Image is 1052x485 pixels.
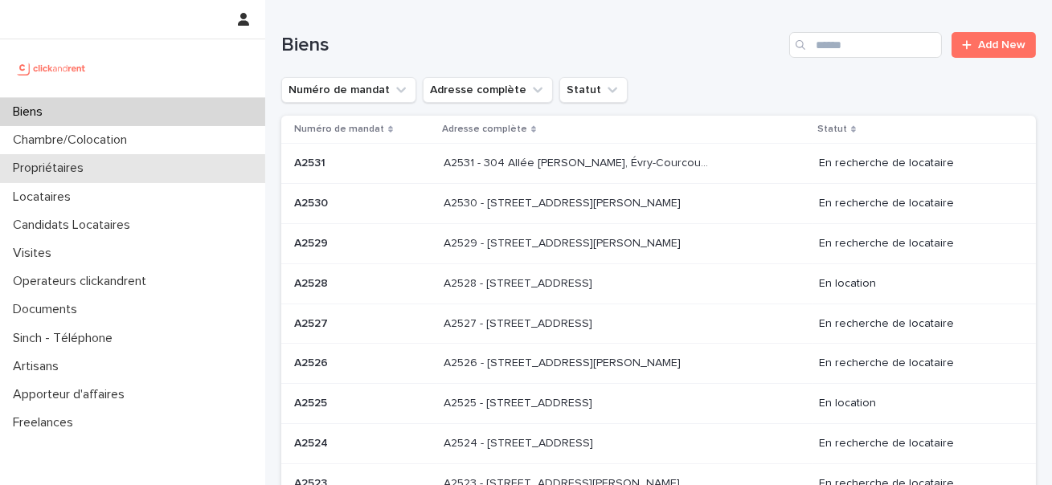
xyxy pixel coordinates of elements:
p: A2528 [294,274,331,291]
tr: A2526A2526 A2526 - [STREET_ADDRESS][PERSON_NAME]A2526 - [STREET_ADDRESS][PERSON_NAME] En recherch... [281,344,1036,384]
p: A2525 - [STREET_ADDRESS] [444,393,596,410]
input: Search [789,32,942,58]
p: Documents [6,302,90,317]
p: A2526 [294,353,331,370]
p: En recherche de locataire [819,317,1010,331]
tr: A2525A2525 A2525 - [STREET_ADDRESS]A2525 - [STREET_ADDRESS] En location [281,384,1036,424]
button: Adresse complète [423,77,553,103]
a: Add New [952,32,1036,58]
p: Apporteur d'affaires [6,387,137,402]
p: En recherche de locataire [819,357,1010,370]
p: A2526 - [STREET_ADDRESS][PERSON_NAME] [444,353,684,370]
h1: Biens [281,34,783,57]
tr: A2528A2528 A2528 - [STREET_ADDRESS]A2528 - [STREET_ADDRESS] En location [281,263,1036,304]
p: A2528 - [STREET_ADDRESS] [444,274,596,291]
button: Numéro de mandat [281,77,416,103]
p: En location [819,397,1010,410]
p: Propriétaires [6,161,96,176]
p: En recherche de locataire [819,237,1010,251]
tr: A2530A2530 A2530 - [STREET_ADDRESS][PERSON_NAME]A2530 - [STREET_ADDRESS][PERSON_NAME] En recherch... [281,184,1036,224]
p: Adresse complète [442,120,527,138]
p: A2525 [294,393,330,410]
p: Freelances [6,415,86,430]
p: En recherche de locataire [819,437,1010,450]
p: A2531 - 304 Allée Pablo Neruda, Évry-Courcouronnes 91000 [444,153,714,170]
p: A2530 - [STREET_ADDRESS][PERSON_NAME] [444,194,684,210]
p: A2524 [294,434,331,450]
img: UCB0brd3T0yccxBKYDjQ [13,52,91,84]
p: A2529 - 14 rue Honoré de Balzac, Garges-lès-Gonesse 95140 [444,234,684,251]
p: Operateurs clickandrent [6,274,159,289]
tr: A2531A2531 A2531 - 304 Allée [PERSON_NAME], Évry-Courcouronnes 91000A2531 - 304 Allée [PERSON_NAM... [281,144,1036,184]
p: En recherche de locataire [819,197,1010,210]
tr: A2527A2527 A2527 - [STREET_ADDRESS]A2527 - [STREET_ADDRESS] En recherche de locataire [281,304,1036,344]
p: A2529 [294,234,331,251]
p: En recherche de locataire [819,157,1010,170]
button: Statut [559,77,628,103]
p: Numéro de mandat [294,120,384,138]
p: Visites [6,246,64,261]
span: Add New [978,39,1025,51]
p: Artisans [6,359,72,374]
p: A2531 [294,153,329,170]
p: Chambre/Colocation [6,132,140,148]
p: En location [819,277,1010,291]
p: A2530 [294,194,331,210]
p: A2527 [294,314,331,331]
p: Sinch - Téléphone [6,331,125,346]
tr: A2524A2524 A2524 - [STREET_ADDRESS]A2524 - [STREET_ADDRESS] En recherche de locataire [281,423,1036,463]
p: Locataires [6,190,84,205]
p: A2524 - [STREET_ADDRESS] [444,434,596,450]
p: A2527 - [STREET_ADDRESS] [444,314,596,331]
p: Statut [817,120,847,138]
p: Biens [6,104,55,120]
tr: A2529A2529 A2529 - [STREET_ADDRESS][PERSON_NAME]A2529 - [STREET_ADDRESS][PERSON_NAME] En recherch... [281,223,1036,263]
p: Candidats Locataires [6,218,143,233]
